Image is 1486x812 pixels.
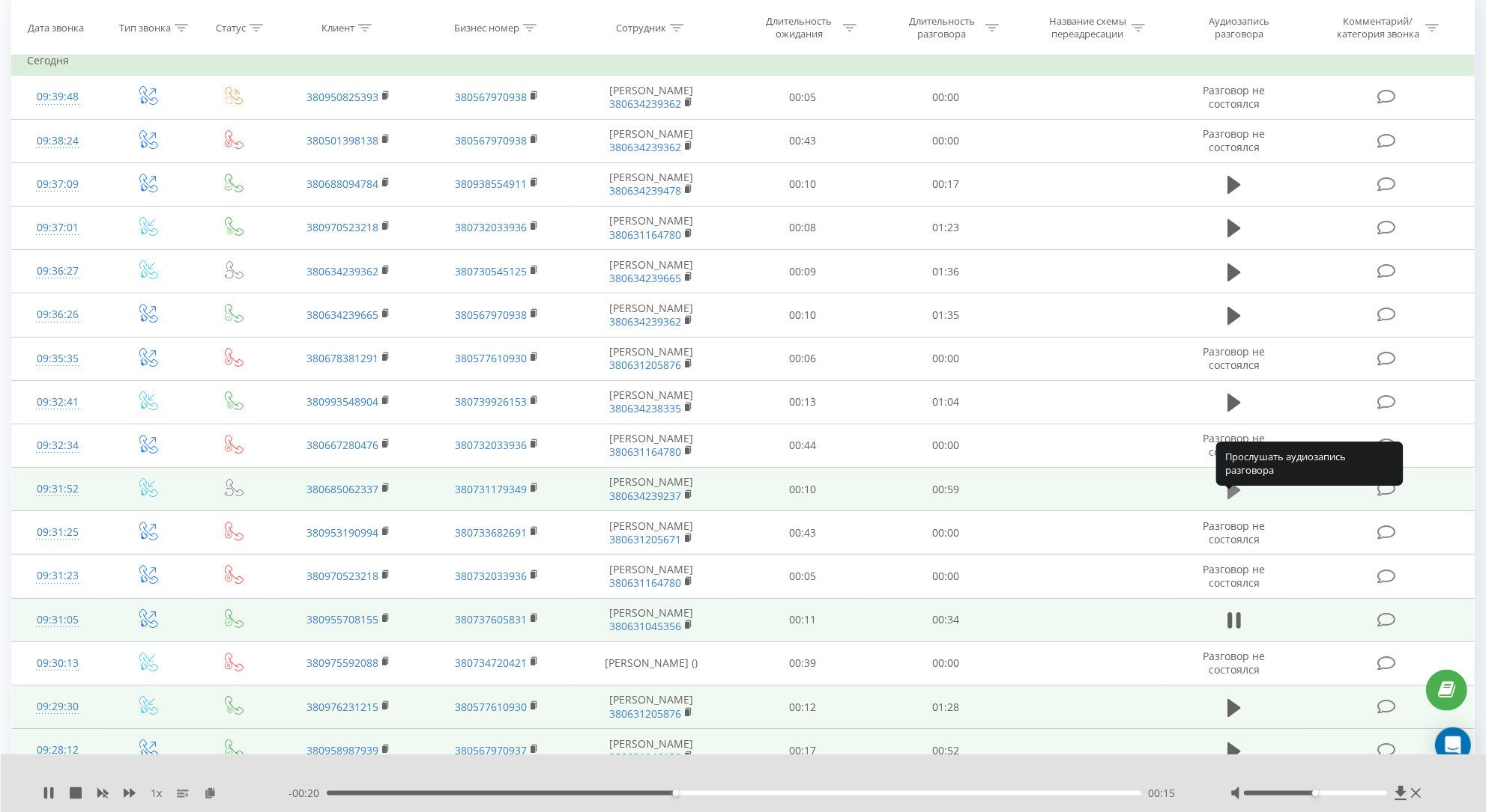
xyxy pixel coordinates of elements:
[27,344,88,373] div: 09:35:35
[1203,649,1265,677] span: Разговор не состоялся
[27,518,88,547] div: 09:31:25
[27,388,88,417] div: 09:32:41
[306,308,378,322] a: 380634239665
[455,308,527,322] a: 380567970938
[306,656,378,670] a: 380975592088
[1191,16,1288,41] div: Аудиозапись разговора
[12,46,1475,76] td: Сегодня
[306,264,378,278] a: 380634239362
[27,474,88,504] div: 09:31:52
[609,489,681,503] a: 380634239237
[572,598,731,641] td: [PERSON_NAME]
[875,76,1018,119] td: 00:00
[616,22,666,34] div: Сотрудник
[455,351,527,365] a: 380577610930
[455,264,527,278] a: 380730545125
[731,424,875,467] td: 00:44
[1203,344,1265,372] span: Разговор не состоялся
[875,729,1018,772] td: 00:52
[306,351,378,365] a: 380678381291
[731,250,875,293] td: 00:09
[306,569,378,583] a: 380970523218
[289,786,327,801] span: - 00:20
[572,686,731,729] td: [PERSON_NAME]
[455,612,527,626] a: 380737605831
[875,119,1018,162] td: 00:00
[455,700,527,714] a: 380577610930
[875,380,1018,424] td: 01:04
[875,424,1018,467] td: 00:00
[731,162,875,206] td: 00:10
[1203,562,1265,590] span: Разговор не состоялся
[875,598,1018,641] td: 00:34
[1334,16,1422,41] div: Комментарий/категория звонка
[875,337,1018,380] td: 00:00
[572,76,731,119] td: [PERSON_NAME]
[572,119,731,162] td: [PERSON_NAME]
[27,692,88,721] div: 09:29:30
[572,162,731,206] td: [PERSON_NAME]
[306,133,378,147] a: 380501398138
[875,555,1018,598] td: 00:00
[572,729,731,772] td: [PERSON_NAME]
[609,271,681,285] a: 380634239665
[572,337,731,380] td: [PERSON_NAME]
[609,532,681,546] a: 380631205671
[572,511,731,555] td: [PERSON_NAME]
[731,119,875,162] td: 00:43
[609,619,681,633] a: 380631045356
[875,206,1018,249] td: 01:23
[609,140,681,154] a: 380634239362
[572,424,731,467] td: [PERSON_NAME]
[609,314,681,329] a: 380634239362
[731,598,875,641] td: 00:11
[875,641,1018,685] td: 00:00
[731,468,875,511] td: 00:10
[731,555,875,598] td: 00:05
[901,16,982,41] div: Длительность разговора
[306,525,378,540] a: 380953190994
[875,468,1018,511] td: 00:59
[731,293,875,337] td: 00:10
[731,380,875,424] td: 00:13
[875,686,1018,729] td: 01:28
[27,82,88,112] div: 09:39:48
[731,686,875,729] td: 00:12
[306,177,378,191] a: 380688094784
[875,250,1018,293] td: 01:36
[1435,727,1471,763] div: Open Intercom Messenger
[572,250,731,293] td: [PERSON_NAME]
[27,300,88,329] div: 09:36:26
[306,743,378,757] a: 380958987939
[27,649,88,678] div: 09:30:13
[609,97,681,111] a: 380634239362
[455,133,527,147] a: 380567970938
[1203,431,1265,459] span: Разговор не состоялся
[306,394,378,409] a: 380993548904
[731,729,875,772] td: 00:17
[572,293,731,337] td: [PERSON_NAME]
[27,257,88,286] div: 09:36:27
[731,511,875,555] td: 00:43
[875,162,1018,206] td: 00:17
[875,511,1018,555] td: 00:00
[455,569,527,583] a: 380732033936
[1203,519,1265,546] span: Разговор не состоялся
[27,170,88,199] div: 09:37:09
[151,786,162,801] span: 1 x
[455,656,527,670] a: 380734720421
[455,394,527,409] a: 380739926153
[609,706,681,721] a: 380631205876
[672,790,678,796] div: Accessibility label
[27,561,88,590] div: 09:31:23
[455,220,527,234] a: 380732033936
[455,90,527,104] a: 380567970938
[731,337,875,380] td: 00:06
[1203,83,1265,111] span: Разговор не состоялся
[731,76,875,119] td: 00:05
[27,431,88,460] div: 09:32:34
[455,743,527,757] a: 380567970937
[27,736,88,765] div: 09:28:12
[609,576,681,590] a: 380631164780
[306,90,378,104] a: 380950825393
